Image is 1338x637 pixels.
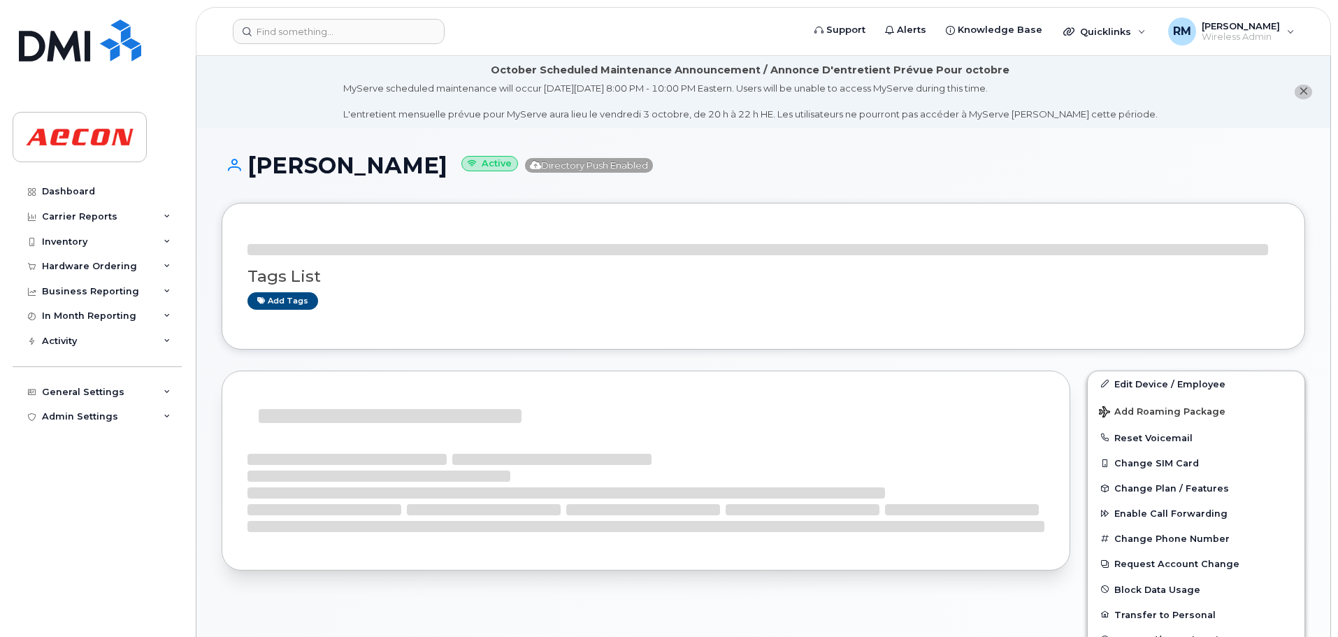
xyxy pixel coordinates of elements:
button: Block Data Usage [1088,577,1304,602]
a: Add tags [247,292,318,310]
span: Directory Push Enabled [525,158,653,173]
button: Enable Call Forwarding [1088,501,1304,526]
button: Transfer to Personal [1088,602,1304,627]
small: Active [461,156,518,172]
span: Enable Call Forwarding [1114,508,1228,519]
div: October Scheduled Maintenance Announcement / Annonce D'entretient Prévue Pour octobre [491,63,1009,78]
button: Change SIM Card [1088,450,1304,475]
button: Request Account Change [1088,551,1304,576]
button: Change Phone Number [1088,526,1304,551]
button: Change Plan / Features [1088,475,1304,501]
span: Add Roaming Package [1099,406,1225,420]
button: close notification [1295,85,1312,99]
h1: [PERSON_NAME] [222,153,1305,178]
button: Reset Voicemail [1088,425,1304,450]
span: Change Plan / Features [1114,483,1229,494]
div: MyServe scheduled maintenance will occur [DATE][DATE] 8:00 PM - 10:00 PM Eastern. Users will be u... [343,82,1158,121]
a: Edit Device / Employee [1088,371,1304,396]
button: Add Roaming Package [1088,396,1304,425]
h3: Tags List [247,268,1279,285]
